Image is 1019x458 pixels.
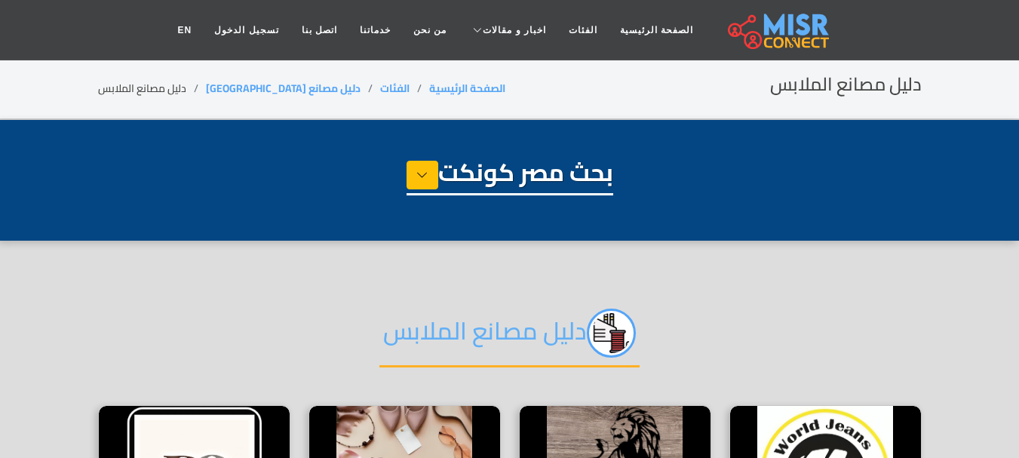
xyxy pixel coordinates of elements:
img: jc8qEEzyi89FPzAOrPPq.png [587,309,636,358]
a: اتصل بنا [290,16,348,45]
img: main.misr_connect [728,11,829,49]
a: خدماتنا [348,16,402,45]
a: دليل مصانع [GEOGRAPHIC_DATA] [206,78,361,98]
a: الفئات [380,78,410,98]
a: الصفحة الرئيسية [429,78,505,98]
a: تسجيل الدخول [203,16,290,45]
li: دليل مصانع الملابس [98,81,206,97]
h2: دليل مصانع الملابس [379,309,640,367]
h1: بحث مصر كونكت [407,158,613,195]
a: EN [167,16,204,45]
a: الصفحة الرئيسية [609,16,704,45]
a: من نحن [402,16,458,45]
a: الفئات [557,16,609,45]
h2: دليل مصانع الملابس [770,74,922,96]
span: اخبار و مقالات [483,23,546,37]
a: اخبار و مقالات [458,16,557,45]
